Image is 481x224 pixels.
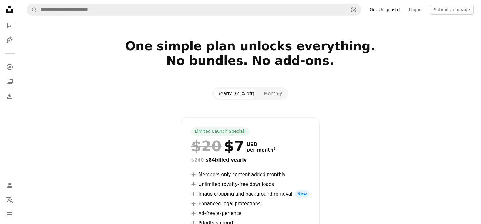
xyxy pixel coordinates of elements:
[191,138,244,154] div: $7
[191,181,309,188] li: Unlimited royalty-free downloads
[191,171,309,178] li: Members-only content added monthly
[4,34,16,46] a: Illustrations
[4,61,16,73] a: Explore
[191,190,309,198] li: Image cropping and background removal
[4,75,16,88] a: Collections
[191,127,250,136] div: Limited Launch Special
[4,19,16,32] a: Photos
[243,129,247,135] a: 1
[4,90,16,102] a: Download History
[191,210,309,217] li: Ad-free experience
[191,138,221,154] span: $20
[244,128,246,132] sup: 1
[247,147,276,153] span: per month
[191,156,309,164] div: $84 billed yearly
[214,89,259,99] button: Yearly (65% off)
[247,142,276,147] span: USD
[4,208,16,220] button: Menu
[191,157,204,163] span: $240
[346,4,361,15] button: Visual search
[430,5,474,15] button: Submit an image
[295,190,309,198] span: New
[405,5,425,15] a: Log in
[55,39,446,82] h2: One simple plan unlocks everything. No bundles. No add-ons.
[4,194,16,206] button: Language
[27,4,37,15] button: Search Unsplash
[27,4,361,16] form: Find visuals sitewide
[273,147,276,151] sup: 2
[259,89,287,99] button: Monthly
[4,179,16,191] a: Log in / Sign up
[272,147,277,153] a: 2
[4,4,16,17] a: Home — Unsplash
[191,200,309,207] li: Enhanced legal protections
[366,5,405,15] a: Get Unsplash+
